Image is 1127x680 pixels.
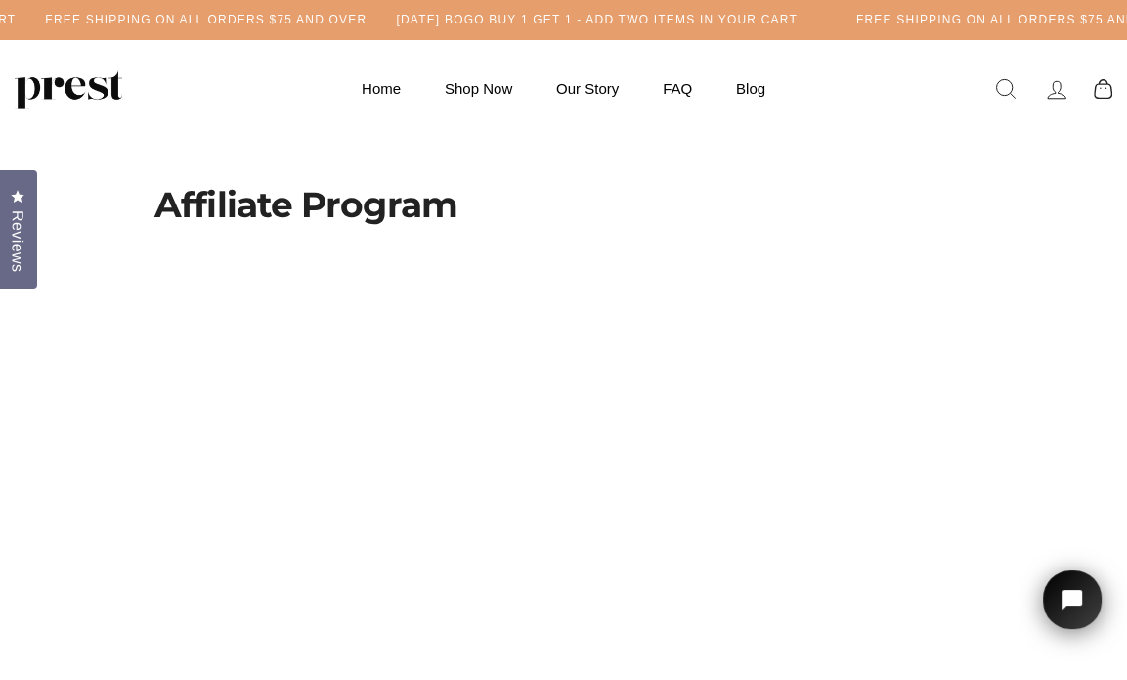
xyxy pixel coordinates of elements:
a: Our Story [537,69,638,108]
a: FAQ [643,69,712,108]
h5: Free Shipping on all orders $75 and over [45,12,367,28]
a: Home [342,69,420,108]
h5: [DATE] BOGO BUY 1 GET 1 - ADD TWO ITEMS IN YOUR CART [396,12,797,28]
img: PREST ORGANICS [15,69,122,109]
iframe: Tidio Chat [1018,543,1127,680]
a: Shop Now [425,69,532,108]
span: Reviews [5,210,30,272]
a: Blog [716,69,785,108]
ul: Primary [342,69,785,108]
h1: Affiliate Program [154,187,973,222]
